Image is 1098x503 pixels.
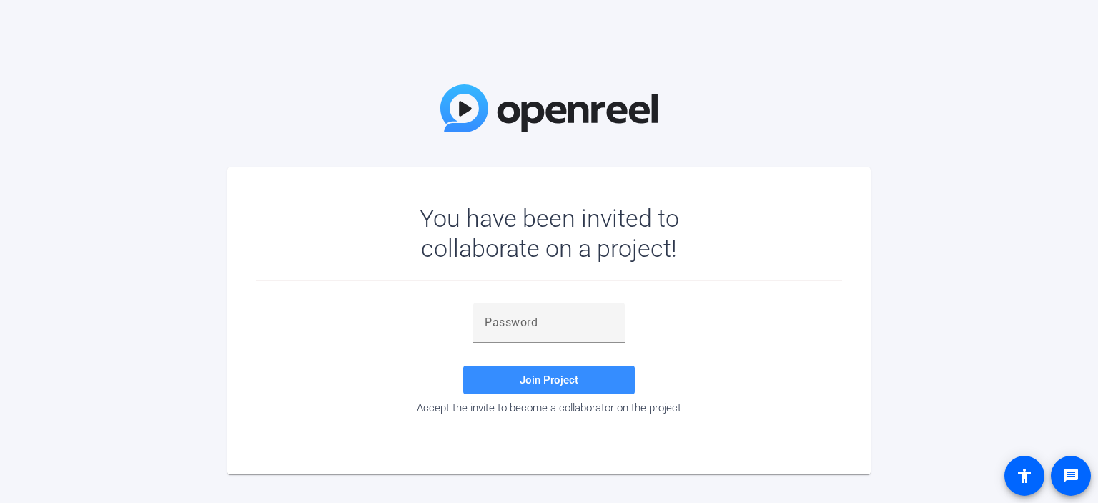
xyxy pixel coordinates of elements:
img: OpenReel Logo [440,84,658,132]
div: Accept the invite to become a collaborator on the project [256,401,842,414]
input: Password [485,314,613,331]
span: Join Project [520,373,578,386]
button: Join Project [463,366,635,394]
div: You have been invited to collaborate on a project! [378,203,721,263]
mat-icon: accessibility [1016,467,1033,484]
mat-icon: message [1062,467,1079,484]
